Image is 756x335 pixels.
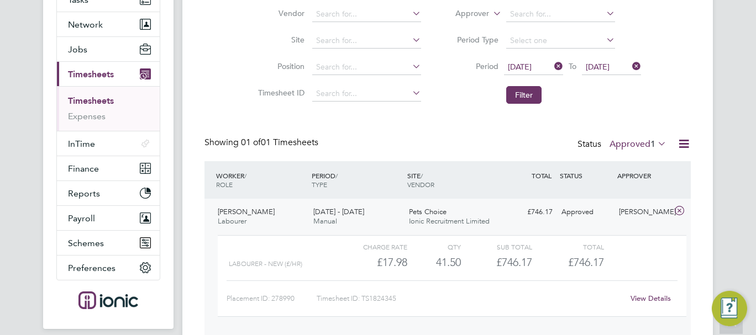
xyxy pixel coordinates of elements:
[461,240,532,253] div: Sub Total
[631,294,671,303] a: View Details
[312,86,421,102] input: Search for...
[68,111,106,121] a: Expenses
[508,62,532,72] span: [DATE]
[449,61,498,71] label: Period
[244,171,246,180] span: /
[506,7,615,22] input: Search for...
[405,166,500,194] div: SITE
[68,69,114,79] span: Timesheets
[557,203,615,221] div: Approved
[241,137,318,148] span: 01 Timesheets
[255,61,305,71] label: Position
[557,166,615,185] div: STATUS
[712,291,747,326] button: Engage Resource Center
[78,291,138,309] img: ionic-logo-retina.png
[312,33,421,49] input: Search for...
[313,216,337,226] span: Manual
[312,7,421,22] input: Search for...
[312,60,421,75] input: Search for...
[57,206,160,230] button: Payroll
[407,180,434,189] span: VENDOR
[216,180,233,189] span: ROLE
[68,213,95,224] span: Payroll
[335,171,338,180] span: /
[506,33,615,49] input: Select one
[57,86,160,131] div: Timesheets
[255,8,305,18] label: Vendor
[68,19,103,30] span: Network
[227,290,317,307] div: Placement ID: 278990
[336,253,407,272] div: £17.98
[213,166,309,194] div: WORKER
[568,256,604,269] span: £746.17
[312,180,327,189] span: TYPE
[615,166,672,185] div: APPROVER
[241,137,261,148] span: 01 of
[506,86,542,104] button: Filter
[57,37,160,61] button: Jobs
[421,171,423,180] span: /
[255,88,305,98] label: Timesheet ID
[650,139,655,150] span: 1
[68,44,87,55] span: Jobs
[586,62,610,72] span: [DATE]
[317,290,623,307] div: Timesheet ID: TS1824345
[57,156,160,180] button: Finance
[407,240,461,253] div: QTY
[57,181,160,205] button: Reports
[68,188,100,199] span: Reports
[68,95,114,106] a: Timesheets
[532,171,552,180] span: TOTAL
[577,137,669,152] div: Status
[68,139,95,149] span: InTime
[218,207,275,216] span: [PERSON_NAME]
[532,240,603,253] div: Total
[615,203,672,221] div: [PERSON_NAME]
[218,216,246,226] span: Labourer
[56,291,160,309] a: Go to home page
[439,8,489,19] label: Approver
[57,131,160,156] button: InTime
[313,207,364,216] span: [DATE] - [DATE]
[309,166,405,194] div: PERIOD
[407,253,461,272] div: 41.50
[461,253,532,272] div: £746.17
[204,137,321,148] div: Showing
[336,240,407,253] div: Charge rate
[68,263,116,273] span: Preferences
[409,216,490,226] span: Ionic Recruitment Limited
[57,62,160,86] button: Timesheets
[500,203,557,221] div: £746.17
[449,35,498,45] label: Period Type
[565,59,580,73] span: To
[229,260,302,268] span: Labourer - New (£/HR)
[68,238,104,248] span: Schemes
[57,256,160,280] button: Preferences
[57,12,160,36] button: Network
[68,163,99,174] span: Finance
[57,231,160,255] button: Schemes
[409,207,447,216] span: Pets Choice
[610,139,666,150] label: Approved
[255,35,305,45] label: Site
